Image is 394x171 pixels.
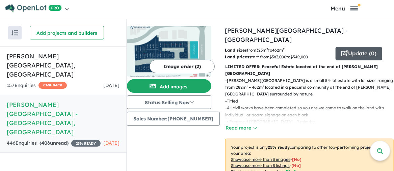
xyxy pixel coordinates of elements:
[103,140,120,146] span: [DATE]
[225,63,394,77] p: LIMITED OFFER: Peaceful Estate located at the end of [PERSON_NAME][GEOGRAPHIC_DATA]
[286,54,308,59] span: to
[103,82,120,88] span: [DATE]
[291,163,301,168] span: [ No ]
[127,26,211,77] img: Nelson Village - Cranbourne East
[127,79,211,93] button: Add images
[7,100,120,137] h5: [PERSON_NAME][GEOGRAPHIC_DATA] - [GEOGRAPHIC_DATA] , [GEOGRAPHIC_DATA]
[269,54,286,59] u: $ 383,000
[225,54,331,60] p: start from
[225,48,247,53] b: Land sizes
[268,145,290,150] b: 25 % ready
[127,95,211,109] button: Status:Selling Now
[225,47,331,54] p: from
[7,139,101,147] div: 446 Enquir ies
[225,27,348,44] a: [PERSON_NAME][GEOGRAPHIC_DATA] - [GEOGRAPHIC_DATA]
[268,48,285,53] span: to
[5,4,62,12] img: Openlot PRO Logo White
[40,140,69,146] strong: ( unread)
[272,48,285,53] u: 462 m
[7,52,120,79] h5: [PERSON_NAME][GEOGRAPHIC_DATA] , [GEOGRAPHIC_DATA]
[292,157,301,162] span: [ No ]
[290,54,308,59] u: $ 549,000
[7,82,67,90] div: 157 Enquir ies
[231,163,290,168] u: Showcase more than 3 listings
[11,30,18,35] img: sort.svg
[283,47,285,51] sup: 2
[225,54,249,59] b: Land prices
[38,82,67,89] span: CASHBACK
[266,47,268,51] sup: 2
[71,140,101,147] span: 25 % READY
[336,47,382,60] button: Update (0)
[127,112,220,126] button: Sales Number:[PHONE_NUMBER]
[231,157,290,162] u: Showcase more than 3 images
[256,48,268,53] u: 323 m
[150,60,215,73] button: Image order (2)
[41,140,50,146] span: 406
[296,5,392,11] button: Toggle navigation
[225,124,257,132] button: Read more
[30,26,104,39] button: Add projects and builders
